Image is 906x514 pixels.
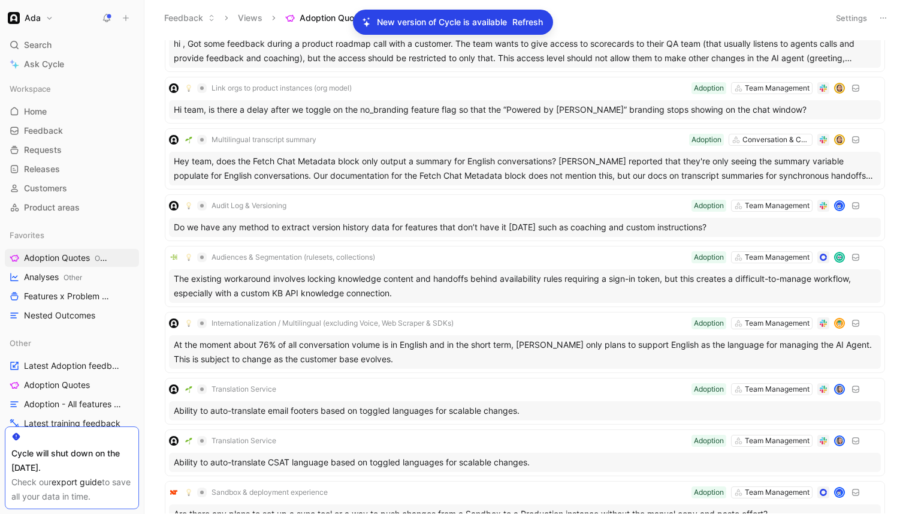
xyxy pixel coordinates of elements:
[5,179,139,197] a: Customers
[5,249,139,267] a: Adoption QuotesOther
[830,10,872,26] button: Settings
[169,253,179,262] img: logo
[5,287,139,305] a: Features x Problem Area
[169,335,881,369] div: At the moment about 76% of all conversation volume is in English and in the short term, [PERSON_N...
[24,163,60,175] span: Releases
[185,386,192,393] img: 🌱
[95,254,113,263] span: Other
[5,226,139,244] div: Favorites
[694,383,724,395] div: Adoption
[165,246,885,307] a: logo💡Audiences & Segmentation (rulesets, collections)Team ManagementAdoptionavatarThe existing wo...
[169,34,881,68] div: hi , Got some feedback during a product roadmap call with a customer. The team wants to give acce...
[10,337,31,349] span: Other
[169,100,881,119] div: Hi team, is there a delay after we toggle on the no_branding feature flag so that the “Powered by...
[835,136,844,144] img: avatar
[694,251,724,263] div: Adoption
[835,488,844,497] img: avatar
[165,77,885,124] a: logo💡Link orgs to product instances (org model)Team ManagementAdoptionavatarHi team, is there a d...
[212,384,276,394] span: Translation Service
[694,435,724,447] div: Adoption
[5,55,139,73] a: Ask Cycle
[24,379,90,391] span: Adoption Quotes
[5,414,139,432] a: Latest training feedback
[8,12,20,24] img: Ada
[212,201,286,211] span: Audit Log & Versioning
[280,9,410,27] button: Adoption QuotesOther
[5,376,139,394] a: Adoption Quotes
[5,160,139,178] a: Releases
[24,125,63,137] span: Feedback
[181,133,321,147] button: 🌱Multilingual transcript summary
[165,194,885,241] a: logo💡Audit Log & VersioningTeam ManagementAdoptionavatarDo we have any method to extract version ...
[835,253,844,261] img: avatar
[24,38,52,52] span: Search
[212,318,454,328] span: Internationalization / Multilingual (excluding Voice, Web Scraper & SDKs)
[181,199,291,213] button: 💡Audit Log & Versioning
[169,218,881,237] div: Do we have any method to extract version history data for features that don’t have it [DATE] such...
[5,80,139,98] div: Workspace
[512,14,543,30] button: Refresh
[169,318,179,328] img: logo
[691,134,721,146] div: Adoption
[185,202,192,209] img: 💡
[24,57,64,71] span: Ask Cycle
[742,134,810,146] div: Conversation & Channel Management
[24,182,67,194] span: Customers
[5,306,139,324] a: Nested Outcomes
[835,319,844,327] img: avatar
[835,84,844,92] img: avatar
[165,312,885,373] a: logo💡Internationalization / Multilingual (excluding Voice, Web Scraper & SDKs)Team ManagementAdop...
[232,9,268,27] button: Views
[212,488,328,497] span: Sandbox & deployment experience
[5,334,139,352] div: Other
[24,144,62,156] span: Requests
[169,401,881,420] div: Ability to auto-translate email footers based on toggled languages for scalable changes.
[169,201,179,211] img: logo
[300,12,367,24] span: Adoption Quotes
[52,477,102,487] a: export guide
[694,82,724,94] div: Adoption
[159,9,221,27] button: Feedback
[181,434,280,448] button: 🌱Translation Service
[169,488,179,497] img: logo
[185,320,192,327] img: 💡
[169,152,881,185] div: Hey team, does the Fetch Chat Metadata block only output a summary for English conversations? [PE...
[24,290,114,303] span: Features x Problem Area
[181,382,280,396] button: 🌱Translation Service
[745,435,810,447] div: Team Management
[181,316,458,330] button: 💡Internationalization / Multilingual (excluding Voice, Web Scraper & SDKs)
[5,122,139,140] a: Feedback
[5,357,139,375] a: Latest Adoption feedback
[24,360,123,372] span: Latest Adoption feedback
[694,200,724,212] div: Adoption
[10,83,51,95] span: Workspace
[185,437,192,444] img: 🌱
[181,81,356,95] button: 💡Link orgs to product instances (org model)
[24,398,126,410] span: Adoption - All features & problem areas
[24,417,120,429] span: Latest training feedback
[181,485,332,500] button: 💡Sandbox & deployment experience
[169,453,881,472] div: Ability to auto-translate CSAT language based on toggled languages for scalable changes.
[694,486,724,498] div: Adoption
[512,15,543,29] span: Refresh
[169,83,179,93] img: logo
[745,486,810,498] div: Team Management
[835,202,844,210] img: avatar
[24,252,109,264] span: Adoption Quotes
[5,395,139,413] a: Adoption - All features & problem areas
[10,229,44,241] span: Favorites
[745,251,810,263] div: Team Management
[212,436,276,446] span: Translation Service
[212,253,375,262] span: Audiences & Segmentation (rulesets, collections)
[5,268,139,286] a: AnalysesOther
[745,82,810,94] div: Team Management
[835,385,844,393] img: avatar
[64,273,82,282] span: Other
[24,106,47,118] span: Home
[181,250,379,264] button: 💡Audiences & Segmentation (rulesets, collections)
[185,254,192,261] img: 💡
[24,202,80,214] span: Product areas
[5,199,139,217] a: Product areas
[24,271,82,284] span: Analyses
[5,141,139,159] a: Requests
